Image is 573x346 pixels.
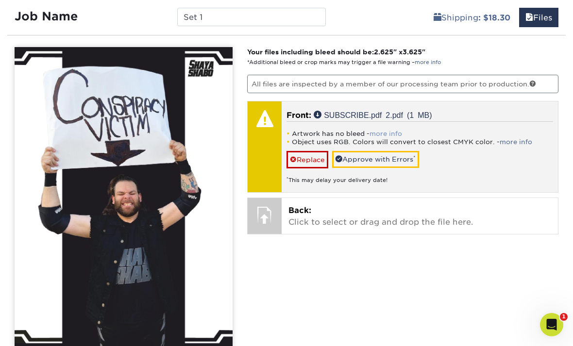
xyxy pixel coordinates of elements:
span: Front: [286,111,311,120]
a: more info [500,138,532,146]
input: Enter a job name [177,8,325,26]
span: 3.625 [403,48,422,56]
a: more info [415,59,441,66]
small: *Additional bleed or crop marks may trigger a file warning – [247,59,441,66]
a: more info [370,130,402,137]
strong: Job Name [15,9,78,23]
span: 1 [560,313,568,321]
strong: Your files including bleed should be: " x " [247,48,425,56]
div: This may delay your delivery date! [286,168,553,184]
a: Replace [286,151,328,168]
b: : $18.30 [478,13,510,22]
a: Shipping: $18.30 [427,8,517,27]
span: files [525,13,533,22]
span: 2.625 [374,48,393,56]
a: Approve with Errors* [332,151,419,167]
li: Object uses RGB. Colors will convert to closest CMYK color. - [286,138,553,146]
li: Artwork has no bleed - [286,130,553,138]
p: All files are inspected by a member of our processing team prior to production. [247,75,558,93]
iframe: Intercom live chat [540,313,563,336]
span: shipping [434,13,441,22]
a: SUBSCRIBE.pdf 2.pdf (1 MB) [314,111,432,118]
span: Back: [288,206,311,215]
p: Click to select or drag and drop the file here. [288,205,551,228]
a: Files [519,8,558,27]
